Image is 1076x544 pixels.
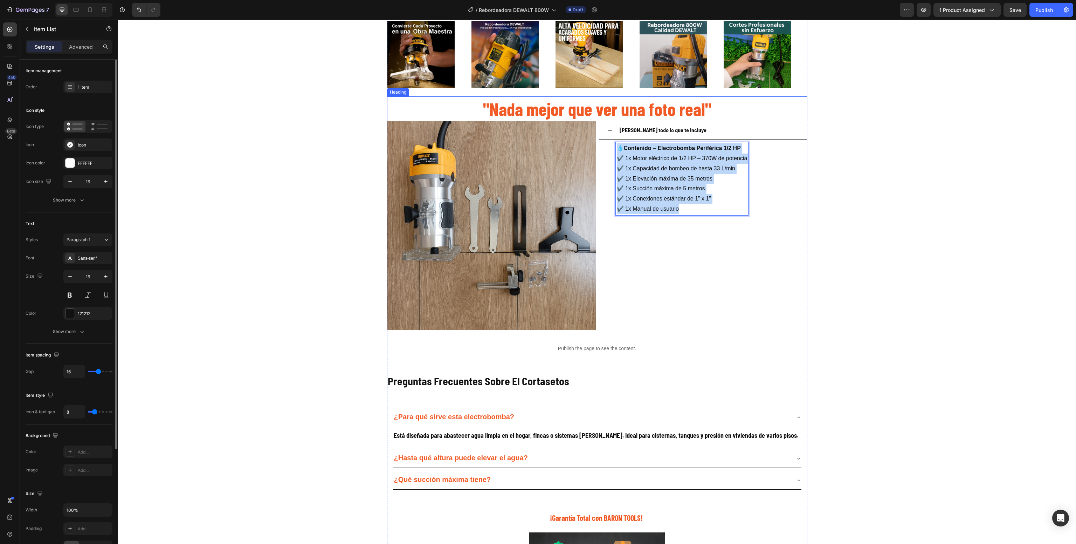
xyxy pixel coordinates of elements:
span: Draft [573,7,583,13]
iframe: Design area [118,20,1076,544]
button: Show more [26,194,112,206]
div: Background [26,431,60,441]
div: Color [26,310,36,317]
div: Sans-serif [78,255,111,261]
p: Item List [34,25,94,33]
input: Auto [64,504,112,516]
input: Auto [64,406,85,418]
span: 1 product assigned [939,6,985,14]
div: Item management [26,68,62,74]
div: Open Intercom Messenger [1052,510,1069,526]
div: Color [26,449,36,455]
div: Undo/Redo [132,3,160,17]
div: Icon type [26,123,44,130]
div: Size [26,272,44,281]
p: Publish the page to see the content. [269,325,689,333]
p: ✔️ 1x Motor eléctrico de 1/2 HP – 370W de potencia ✔️ 1x Capacidad de bombeo de hasta 33 L/min ✔️... [499,134,629,195]
div: Publish [1035,6,1053,14]
div: Show more [53,328,85,335]
span: Save [1009,7,1021,13]
div: 121212 [78,311,111,317]
strong: "Nada mejor que ver una foto real" [365,78,593,100]
div: Gap [26,368,34,375]
div: Item spacing [26,351,61,360]
strong: [PERSON_NAME] todo lo que te Incluye [502,107,588,114]
button: Paragraph 1 [63,233,112,246]
div: Item style [26,391,55,400]
div: Icon color [26,160,45,166]
strong: ¡Garantía Total con BARON TOOLS! [432,494,525,503]
div: 450 [7,75,17,80]
strong: Contenido – Electrobomba Periférica 1/2 HP [506,125,623,131]
div: Beta [5,128,17,134]
button: Save [1003,3,1027,17]
div: Show more [53,197,85,204]
button: Publish [1029,3,1059,17]
p: 💧 [499,124,629,134]
div: Padding [26,525,42,532]
button: 7 [3,3,52,17]
div: Add... [78,449,111,455]
div: Text [26,220,34,227]
div: Icon [26,142,34,148]
div: Font [26,255,34,261]
div: Icon & text gap [26,409,55,415]
div: FFFFFF [78,160,111,166]
span: Paragraph 1 [67,237,90,243]
div: Icon style [26,107,44,114]
button: 1 product assigned [933,3,1001,17]
div: Add... [78,526,111,532]
div: Styles [26,237,38,243]
div: Size [26,489,44,498]
div: 1 item [78,84,111,90]
div: Heading [270,69,290,76]
div: Icon [78,142,111,148]
div: Image [26,467,38,473]
div: Width [26,507,37,513]
strong: Está diseñada para abastecer agua limpia en el hogar, fincas o sistemas [PERSON_NAME]. Ideal para... [276,412,680,420]
p: Advanced [69,43,93,50]
strong: ¿Para qué sirve esta electrobomba? [276,393,396,401]
p: 7 [46,6,49,14]
strong: ¿Qué succión máxima tiene? [276,456,373,464]
div: Icon size [26,177,53,186]
span: Rebordeadora DEWALT 800W [479,6,549,14]
div: Add... [78,467,111,474]
img: gempages_544408532292731882-77ed1b34-04a0-4123-926a-314f19f693d0.jpg [269,102,478,311]
div: Rich Text Editor. Editing area: main [498,123,630,196]
span: Preguntas Frecuentes Sobre El Cortasetos [270,355,451,368]
p: Settings [35,43,54,50]
strong: ¿Hasta qué altura puede elevar el agua? [276,434,410,442]
span: / [476,6,477,14]
div: Order [26,84,37,90]
button: Show more [26,325,112,338]
input: Auto [64,365,85,378]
